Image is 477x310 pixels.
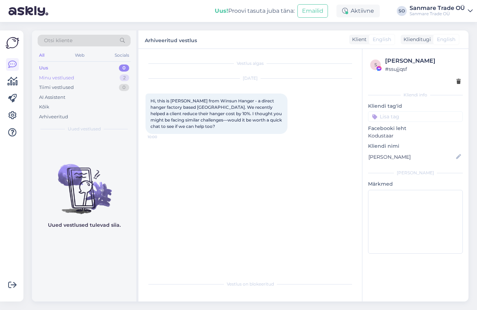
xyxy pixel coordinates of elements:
[368,142,463,150] p: Kliendi nimi
[374,62,377,67] span: s
[336,5,380,17] div: Aktiivne
[38,51,46,60] div: All
[39,74,74,81] div: Minu vestlused
[297,4,328,18] button: Emailid
[146,75,355,81] div: [DATE]
[410,5,465,11] div: Sanmare Trade OÜ
[397,6,407,16] div: SO
[113,51,131,60] div: Socials
[150,98,283,129] span: Hi, this is [PERSON_NAME] from Winsun Hanger - a direct hanger factory based [GEOGRAPHIC_DATA]. W...
[368,92,463,98] div: Kliendi info
[410,11,465,17] div: Sanmare Trade OÜ
[48,221,121,229] p: Uued vestlused tulevad siia.
[410,5,473,17] a: Sanmare Trade OÜSanmare Trade OÜ
[401,36,431,43] div: Klienditugi
[368,102,463,110] p: Kliendi tag'id
[44,37,72,44] span: Otsi kliente
[120,74,129,81] div: 2
[39,103,49,111] div: Kõik
[68,126,101,132] span: Uued vestlused
[119,64,129,72] div: 0
[373,36,391,43] span: English
[145,35,197,44] label: Arhiveeritud vestlus
[39,64,48,72] div: Uus
[215,7,228,14] b: Uus!
[368,132,463,140] p: Kodustaar
[368,111,463,122] input: Lisa tag
[385,57,461,65] div: [PERSON_NAME]
[385,65,461,73] div: # ssujjqsf
[39,94,65,101] div: AI Assistent
[119,84,129,91] div: 0
[148,134,174,140] span: 10:00
[39,84,74,91] div: Tiimi vestlused
[73,51,86,60] div: Web
[215,7,295,15] div: Proovi tasuta juba täna:
[368,153,455,161] input: Lisa nimi
[368,170,463,176] div: [PERSON_NAME]
[437,36,455,43] span: English
[368,180,463,188] p: Märkmed
[227,281,274,287] span: Vestlus on blokeeritud
[39,113,68,120] div: Arhiveeritud
[146,60,355,67] div: Vestlus algas
[32,151,136,215] img: No chats
[349,36,367,43] div: Klient
[6,36,19,50] img: Askly Logo
[368,125,463,132] p: Facebooki leht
